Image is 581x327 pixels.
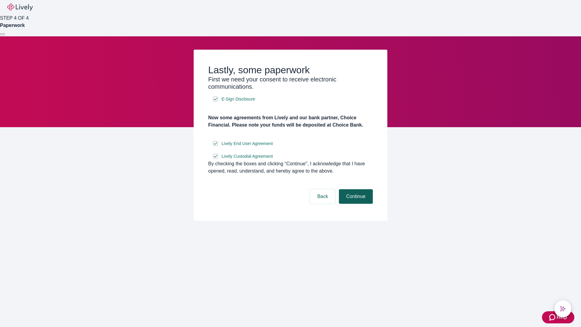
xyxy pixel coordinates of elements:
[208,64,373,76] h2: Lastly, some paperwork
[549,314,556,321] svg: Zendesk support icon
[222,140,273,147] span: Lively End User Agreement
[222,96,255,102] span: E-Sign Disclosure
[542,311,574,323] button: Zendesk support iconHelp
[208,160,373,175] div: By checking the boxes and clicking “Continue", I acknowledge that I have opened, read, understand...
[556,314,567,321] span: Help
[208,114,373,129] h4: Now some agreements from Lively and our bank partner, Choice Financial. Please note your funds wi...
[560,306,566,312] svg: Lively AI Assistant
[220,95,256,103] a: e-sign disclosure document
[220,153,274,160] a: e-sign disclosure document
[220,140,274,147] a: e-sign disclosure document
[554,300,571,317] button: chat
[310,189,335,204] button: Back
[222,153,273,160] span: Lively Custodial Agreement
[208,76,373,90] h3: First we need your consent to receive electronic communications.
[339,189,373,204] button: Continue
[7,4,33,11] img: Lively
